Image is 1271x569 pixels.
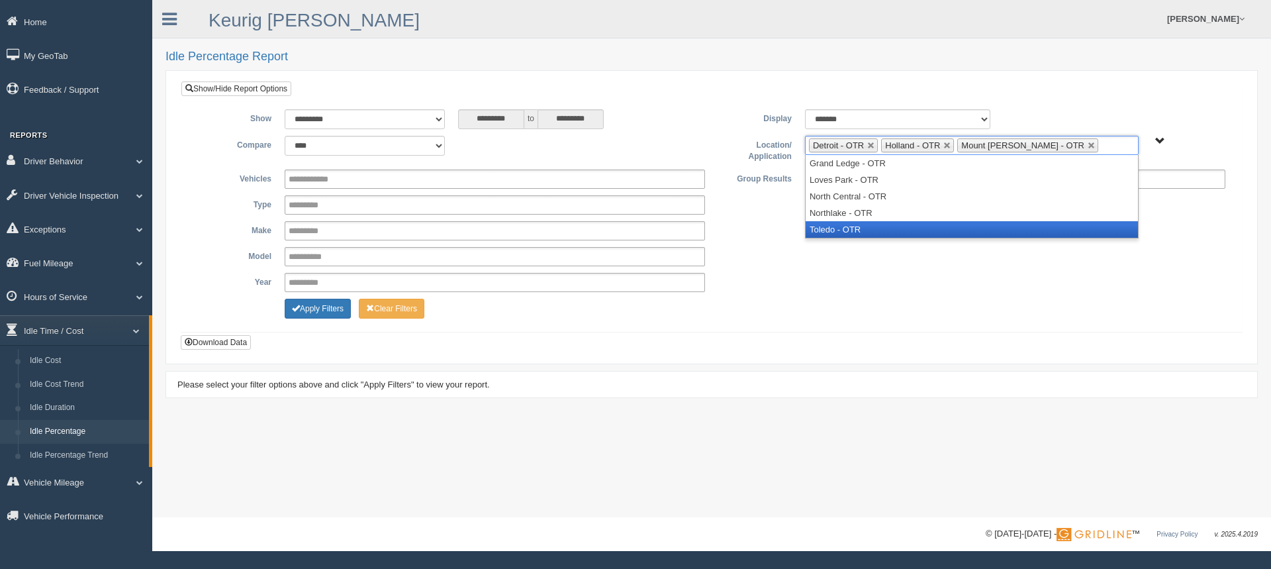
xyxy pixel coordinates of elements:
[191,136,278,152] label: Compare
[806,205,1138,221] li: Northlake - OTR
[191,109,278,125] label: Show
[712,136,798,163] label: Location/ Application
[712,170,798,185] label: Group Results
[24,420,149,444] a: Idle Percentage
[191,221,278,237] label: Make
[24,396,149,420] a: Idle Duration
[191,247,278,263] label: Model
[177,380,490,389] span: Please select your filter options above and click "Apply Filters" to view your report.
[24,444,149,468] a: Idle Percentage Trend
[813,140,864,150] span: Detroit - OTR
[1156,531,1198,538] a: Privacy Policy
[24,373,149,397] a: Idle Cost Trend
[524,109,538,129] span: to
[986,527,1258,541] div: © [DATE]-[DATE] - ™
[885,140,940,150] span: Holland - OTR
[191,170,278,185] label: Vehicles
[24,349,149,373] a: Idle Cost
[806,188,1138,205] li: North Central - OTR
[359,299,424,319] button: Change Filter Options
[191,195,278,211] label: Type
[1215,531,1258,538] span: v. 2025.4.2019
[806,221,1138,238] li: Toledo - OTR
[285,299,351,319] button: Change Filter Options
[806,155,1138,172] li: Grand Ledge - OTR
[961,140,1084,150] span: Mount [PERSON_NAME] - OTR
[209,10,420,30] a: Keurig [PERSON_NAME]
[181,335,251,350] button: Download Data
[1057,528,1131,541] img: Gridline
[806,172,1138,188] li: Loves Park - OTR
[181,81,291,96] a: Show/Hide Report Options
[191,273,278,289] label: Year
[712,109,798,125] label: Display
[165,50,1258,64] h2: Idle Percentage Report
